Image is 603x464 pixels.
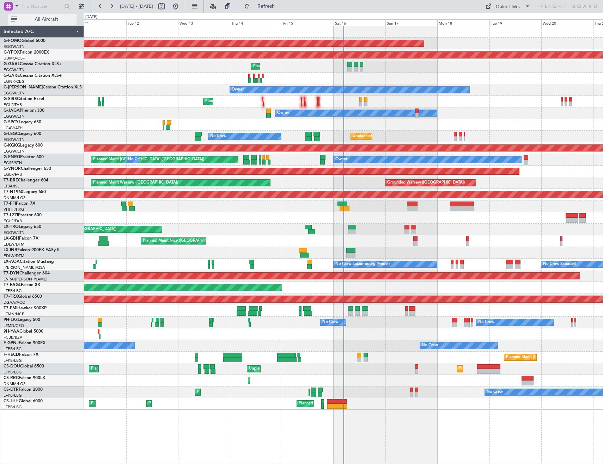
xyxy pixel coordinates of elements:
[4,323,24,328] a: LFMD/CEQ
[4,74,62,78] a: G-GARECessna Citation XLS+
[8,14,77,25] button: All Aircraft
[4,283,21,287] span: T7-EAGL
[335,259,390,270] div: No Crew Luxembourg (Findel)
[74,19,126,26] div: Mon 11
[4,114,25,119] a: EGGW/LTN
[93,154,204,165] div: Planned Maint [GEOGRAPHIC_DATA] ([GEOGRAPHIC_DATA])
[4,236,19,241] span: LX-GBH
[4,120,19,124] span: G-SPCY
[4,143,20,148] span: G-KGKG
[4,376,45,380] a: CS-RRCFalcon 900LX
[4,248,17,252] span: LX-INB
[126,19,178,26] div: Tue 12
[422,340,438,351] div: No Crew
[4,56,25,61] a: UUMO/OSF
[4,167,51,171] a: G-VNORChallenger 650
[4,248,59,252] a: LX-INBFalcon 900EX EASy II
[4,172,22,177] a: EGLF/FAB
[4,346,22,352] a: LFPB/LBG
[4,160,22,166] a: EGSS/STN
[4,44,25,49] a: EGGW/LTN
[4,236,38,241] a: LX-GBHFalcon 7X
[459,364,570,374] div: Planned Maint [GEOGRAPHIC_DATA] ([GEOGRAPHIC_DATA])
[4,155,20,159] span: G-ENRG
[148,398,260,409] div: Planned Maint [GEOGRAPHIC_DATA] ([GEOGRAPHIC_DATA])
[4,195,25,200] a: DNMM/LOS
[178,19,230,26] div: Wed 13
[4,283,40,287] a: T7-EAGLFalcon 8X
[4,341,19,345] span: F-GPNJ
[4,97,44,101] a: G-SIRSCitation Excel
[4,260,54,264] a: LX-AOACitation Mustang
[120,3,153,10] span: [DATE] - [DATE]
[4,364,20,369] span: CS-DOU
[4,79,25,84] a: EGNR/CEG
[4,381,25,386] a: DNMM/LOS
[4,39,22,43] span: G-FOMO
[4,184,19,189] a: LTBA/ISL
[4,149,25,154] a: EGGW/LTN
[4,62,62,66] a: G-GAALCessna Citation XLS+
[4,39,45,43] a: G-FOMOGlobal 6000
[4,132,41,136] a: G-LEGCLegacy 600
[4,50,20,55] span: G-YFOX
[4,120,41,124] a: G-SPCYLegacy 650
[205,96,316,107] div: Planned Maint [GEOGRAPHIC_DATA] ([GEOGRAPHIC_DATA])
[143,236,221,246] div: Planned Maint Nice ([GEOGRAPHIC_DATA])
[4,155,44,159] a: G-ENRGPraetor 600
[4,213,18,217] span: T7-LZZI
[4,167,21,171] span: G-VNOR
[487,387,503,397] div: No Crew
[4,404,22,410] a: LFPB/LBG
[4,91,25,96] a: EGGW/LTN
[249,364,365,374] div: Unplanned Maint [GEOGRAPHIC_DATA] ([GEOGRAPHIC_DATA])
[4,265,45,270] a: [PERSON_NAME]/QSA
[4,109,44,113] a: G-JAGAPhenom 300
[4,85,43,89] span: G-[PERSON_NAME]
[4,288,22,293] a: LFPB/LBG
[4,358,22,363] a: LFPB/LBG
[4,109,20,113] span: G-JAGA
[489,19,541,26] div: Tue 19
[4,225,19,229] span: LX-TRO
[232,85,244,95] div: Owner
[335,154,347,165] div: Owner
[4,102,22,107] a: EGLF/FAB
[4,190,46,194] a: T7-N1960Legacy 650
[4,295,42,299] a: T7-TRXGlobal 6500
[85,14,97,20] div: [DATE]
[4,399,43,403] a: CS-JHHGlobal 6000
[4,97,17,101] span: G-SIRS
[437,19,489,26] div: Mon 18
[4,253,24,259] a: EDLW/DTM
[4,202,16,206] span: T7-FFI
[322,317,339,328] div: No Crew
[4,207,24,212] a: VHHH/HKG
[4,295,18,299] span: T7-TRX
[4,376,19,380] span: CS-RRC
[4,202,35,206] a: T7-FFIFalcon 7X
[4,364,44,369] a: CS-DOUGlobal 6500
[4,277,47,282] a: EVRA/[PERSON_NAME]
[482,1,534,12] button: Quick Links
[496,4,520,11] div: Quick Links
[4,388,43,392] a: CS-DTRFalcon 2000
[4,230,25,235] a: EGGW/LTN
[253,61,279,72] div: Planned Maint
[4,213,42,217] a: T7-LZZIPraetor 600
[91,364,202,374] div: Planned Maint [GEOGRAPHIC_DATA] ([GEOGRAPHIC_DATA])
[353,131,469,142] div: Unplanned Maint [GEOGRAPHIC_DATA] ([GEOGRAPHIC_DATA])
[230,19,282,26] div: Thu 14
[4,341,45,345] a: F-GPNJFalcon 900EX
[210,131,226,142] div: No Crew
[241,1,283,12] button: Refresh
[197,387,233,397] div: Planned Maint Sofia
[478,317,494,328] div: No Crew
[4,370,22,375] a: LFPB/LBG
[334,19,385,26] div: Sat 16
[4,50,49,55] a: G-YFOXFalcon 2000EX
[4,399,19,403] span: CS-JHH
[541,19,593,26] div: Wed 20
[4,260,20,264] span: LX-AOA
[4,318,18,322] span: 9H-LPZ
